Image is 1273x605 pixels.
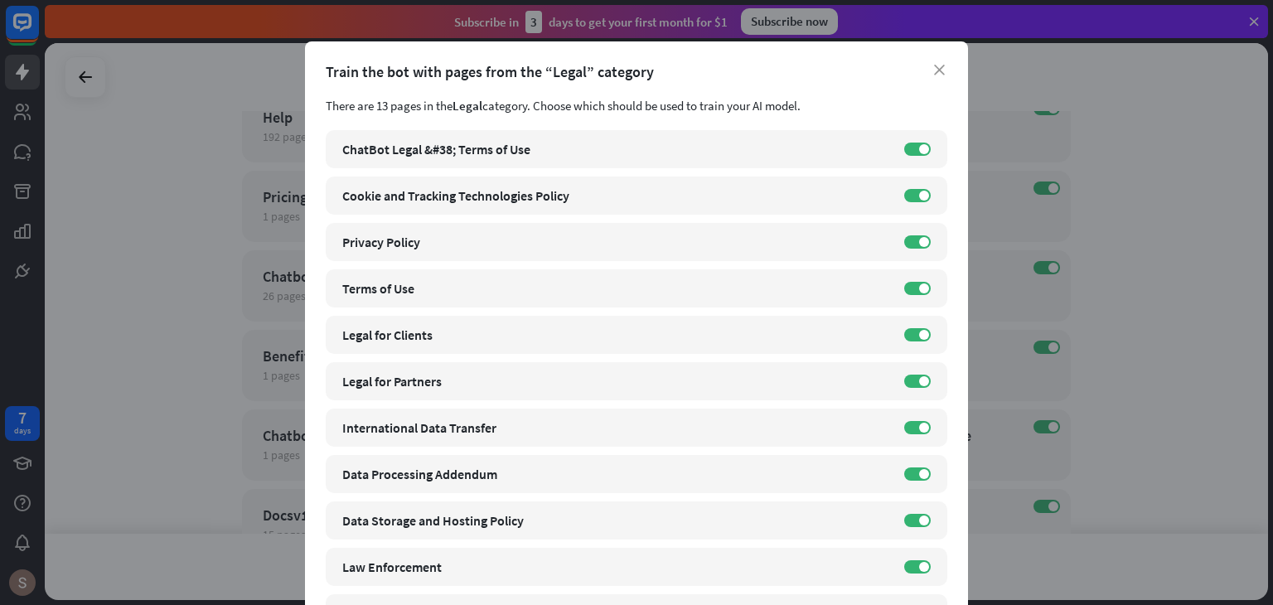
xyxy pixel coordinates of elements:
div: Privacy Policy [342,234,888,250]
div: Train the bot with pages from the “Legal” category [326,62,947,81]
div: Legal for Clients [342,327,888,343]
button: Open LiveChat chat widget [13,7,63,56]
div: There are 13 pages in the category. Choose which should be used to train your AI model. [326,98,947,114]
div: Cookie and Tracking Technologies Policy [342,187,888,204]
div: Terms of Use [342,280,888,297]
div: Legal for Partners [342,373,888,390]
div: Data Processing Addendum [342,466,888,482]
i: close [934,65,945,75]
div: Data Storage and Hosting Policy [342,512,888,529]
div: ChatBot Legal &#38; Terms of Use [342,141,888,157]
div: International Data Transfer [342,419,888,436]
span: Legal [453,98,482,114]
